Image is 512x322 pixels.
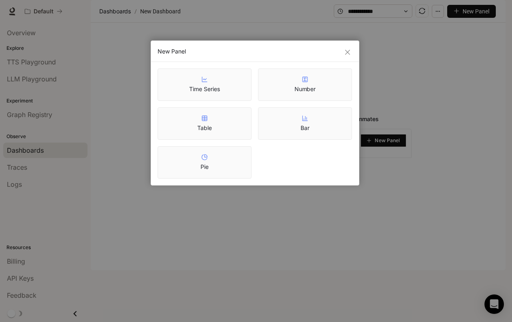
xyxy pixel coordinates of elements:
span: Dashboards [99,6,131,16]
span: plus [454,8,459,14]
button: Close [343,48,352,57]
span: close [344,49,351,55]
article: Bar [301,124,309,132]
article: Table [197,124,212,132]
button: New Panel [361,134,406,147]
div: Open Intercom Messenger [484,294,504,314]
span: plus [367,138,371,143]
span: sync [419,8,425,14]
button: All workspaces [21,3,66,19]
p: Default [34,8,53,15]
span: New Panel [375,139,400,143]
article: New Dashboard [139,4,182,19]
span: / [134,7,137,16]
div: New Panel [158,47,352,55]
article: Pie [201,163,209,171]
button: Dashboards [97,6,133,16]
article: Number [294,85,316,93]
span: New Panel [463,7,489,16]
button: New Panel [447,5,496,18]
article: Time Series [189,85,220,93]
